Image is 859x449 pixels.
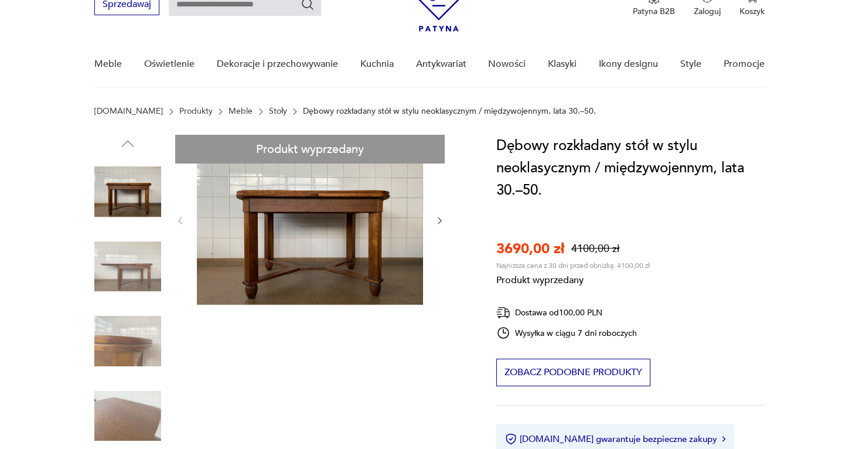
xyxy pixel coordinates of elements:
a: Style [680,42,701,87]
img: Ikona strzałki w prawo [722,436,725,442]
button: [DOMAIN_NAME] gwarantuje bezpieczne zakupy [505,433,725,445]
a: Promocje [724,42,765,87]
h1: Dębowy rozkładany stół w stylu neoklasycznym / międzywojennym, lata 30.–50. [496,135,764,202]
p: Patyna B2B [633,6,675,17]
a: Oświetlenie [144,42,195,87]
p: Najniższa cena z 30 dni przed obniżką: 4100,00 zł [496,261,650,270]
p: Produkt wyprzedany [496,270,650,287]
a: Meble [229,107,253,116]
a: Meble [94,42,122,87]
img: Ikona certyfikatu [505,433,517,445]
p: 3690,00 zł [496,239,564,258]
button: Zobacz podobne produkty [496,359,650,386]
p: 4100,00 zł [571,241,619,256]
a: [DOMAIN_NAME] [94,107,163,116]
a: Dekoracje i przechowywanie [217,42,338,87]
a: Ikony designu [599,42,658,87]
a: Produkty [179,107,213,116]
a: Stoły [269,107,287,116]
p: Zaloguj [694,6,721,17]
div: Wysyłka w ciągu 7 dni roboczych [496,326,637,340]
a: Antykwariat [416,42,466,87]
a: Kuchnia [360,42,394,87]
p: Dębowy rozkładany stół w stylu neoklasycznym / międzywojennym, lata 30.–50. [303,107,596,116]
a: Nowości [488,42,526,87]
a: Klasyki [548,42,577,87]
p: Koszyk [739,6,765,17]
div: Dostawa od 100,00 PLN [496,305,637,320]
a: Sprzedawaj [94,1,159,9]
img: Ikona dostawy [496,305,510,320]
